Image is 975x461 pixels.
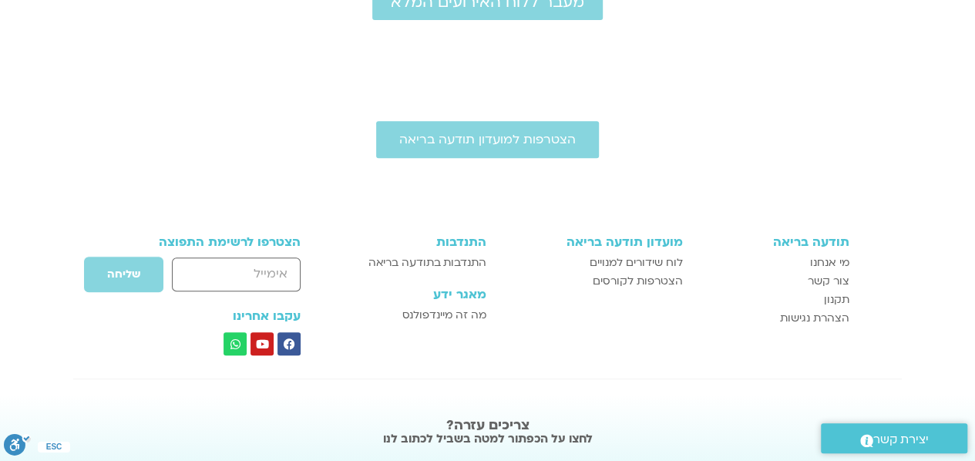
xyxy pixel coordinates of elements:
[172,257,301,291] input: אימייל
[502,254,683,272] a: לוח שידורים למנויים
[399,133,576,146] span: הצטרפות למועדון תודעה בריאה
[402,306,486,325] span: מה זה מיינדפולנס
[808,272,849,291] span: צור קשר
[126,309,301,323] h3: עקבו אחרינו
[343,235,486,249] h3: התנדבות
[780,309,849,328] span: הצהרת נגישות
[590,254,683,272] span: לוח שידורים למנויים
[502,272,683,291] a: הצטרפות לקורסים
[821,423,967,453] a: יצירת קשר
[343,254,486,272] a: התנדבות בתודעה בריאה
[126,235,301,249] h3: הצטרפו לרשימת התפוצה
[698,254,849,272] a: מי אנחנו
[368,254,486,272] span: התנדבות בתודעה בריאה
[873,429,929,450] span: יצירת קשר
[698,309,849,328] a: הצהרת נגישות
[593,272,683,291] span: הצטרפות לקורסים
[86,418,889,433] h2: צריכים עזרה?
[126,256,301,301] form: טופס חדש
[343,288,486,301] h3: מאגר ידע
[698,272,849,291] a: צור קשר
[86,431,889,446] h2: לחצו על הכפתור למטה בשביל לכתוב לנו
[107,268,140,281] span: שליחה
[502,235,683,249] h3: מועדון תודעה בריאה
[810,254,849,272] span: מי אנחנו
[376,121,599,158] a: הצטרפות למועדון תודעה בריאה
[83,256,164,293] button: שליחה
[343,306,486,325] a: מה זה מיינדפולנס
[698,235,849,249] h3: תודעה בריאה
[698,291,849,309] a: תקנון
[824,291,849,309] span: תקנון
